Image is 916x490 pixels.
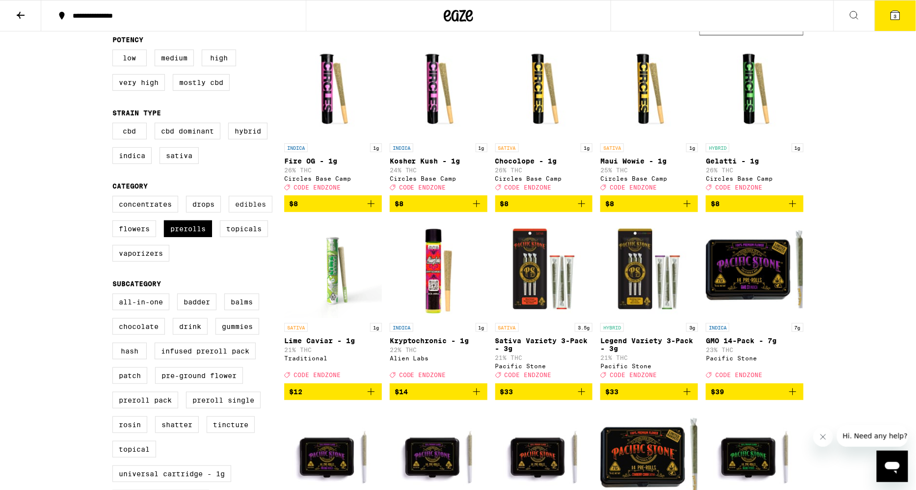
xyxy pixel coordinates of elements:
[112,245,169,262] label: Vaporizers
[112,220,156,237] label: Flowers
[600,40,698,195] a: Open page for Maui Wowie - 1g from Circles Base Camp
[813,427,833,447] iframe: Close message
[284,337,382,345] p: Lime Caviar - 1g
[216,318,259,335] label: Gummies
[792,323,804,332] p: 7g
[164,220,212,237] label: Prerolls
[495,175,593,182] div: Circles Base Camp
[390,383,487,400] button: Add to bag
[495,157,593,165] p: Chocolope - 1g
[495,337,593,353] p: Sativa Variety 3-Pack - 3g
[706,175,804,182] div: Circles Base Camp
[177,294,216,310] label: Badder
[686,143,698,152] p: 1g
[605,200,614,208] span: $8
[706,323,729,332] p: INDICA
[600,143,624,152] p: SATIVA
[476,323,487,332] p: 1g
[289,200,298,208] span: $8
[284,220,382,383] a: Open page for Lime Caviar - 1g from Traditional
[600,354,698,361] p: 21% THC
[706,383,804,400] button: Add to bag
[706,40,804,138] img: Circles Base Camp - Gelatti - 1g
[706,347,804,353] p: 23% THC
[390,143,413,152] p: INDICA
[706,40,804,195] a: Open page for Gelatti - 1g from Circles Base Camp
[495,354,593,361] p: 21% THC
[495,220,593,318] img: Pacific Stone - Sativa Variety 3-Pack - 3g
[500,388,513,396] span: $33
[370,323,382,332] p: 1g
[112,74,165,91] label: Very High
[186,196,221,213] label: Drops
[600,220,698,318] img: Pacific Stone - Legend Variety 3-Pack - 3g
[284,323,308,332] p: SATIVA
[390,40,487,195] a: Open page for Kosher Kush - 1g from Circles Base Camp
[284,347,382,353] p: 21% THC
[395,388,408,396] span: $14
[112,50,147,66] label: Low
[289,388,302,396] span: $12
[228,123,268,139] label: Hybrid
[894,13,897,19] span: 3
[706,337,804,345] p: GMO 14-Pack - 7g
[495,220,593,383] a: Open page for Sativa Variety 3-Pack - 3g from Pacific Stone
[495,167,593,173] p: 26% THC
[173,74,230,91] label: Mostly CBD
[284,355,382,361] div: Traditional
[112,441,156,458] label: Topical
[284,40,382,138] img: Circles Base Camp - Fire OG - 1g
[792,143,804,152] p: 1g
[112,196,178,213] label: Concentrates
[715,372,762,379] span: CODE ENDZONE
[390,195,487,212] button: Add to bag
[155,367,243,384] label: Pre-ground Flower
[495,143,519,152] p: SATIVA
[600,40,698,138] img: Circles Base Camp - Maui Wowie - 1g
[173,318,208,335] label: Drink
[715,184,762,191] span: CODE ENDZONE
[875,0,916,31] button: 3
[112,343,147,359] label: Hash
[112,367,147,384] label: Patch
[711,388,724,396] span: $39
[155,416,199,433] label: Shatter
[837,425,908,447] iframe: Message from company
[390,40,487,138] img: Circles Base Camp - Kosher Kush - 1g
[706,220,804,383] a: Open page for GMO 14-Pack - 7g from Pacific Stone
[495,40,593,138] img: Circles Base Camp - Chocolope - 1g
[390,347,487,353] p: 22% THC
[500,200,509,208] span: $8
[395,200,404,208] span: $8
[495,195,593,212] button: Add to bag
[284,195,382,212] button: Add to bag
[112,465,231,482] label: Universal Cartridge - 1g
[877,451,908,482] iframe: Button to launch messaging window
[207,416,255,433] label: Tincture
[390,167,487,173] p: 24% THC
[706,167,804,173] p: 26% THC
[600,195,698,212] button: Add to bag
[495,363,593,369] div: Pacific Stone
[476,143,487,152] p: 1g
[284,143,308,152] p: INDICA
[575,323,593,332] p: 3.5g
[370,143,382,152] p: 1g
[284,40,382,195] a: Open page for Fire OG - 1g from Circles Base Camp
[600,175,698,182] div: Circles Base Camp
[284,175,382,182] div: Circles Base Camp
[505,184,552,191] span: CODE ENDZONE
[706,195,804,212] button: Add to bag
[112,182,148,190] legend: Category
[294,184,341,191] span: CODE ENDZONE
[399,372,446,379] span: CODE ENDZONE
[112,318,165,335] label: Chocolate
[390,355,487,361] div: Alien Labs
[112,123,147,139] label: CBD
[610,184,657,191] span: CODE ENDZONE
[112,36,143,44] legend: Potency
[224,294,259,310] label: Balms
[284,220,382,318] img: Traditional - Lime Caviar - 1g
[505,372,552,379] span: CODE ENDZONE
